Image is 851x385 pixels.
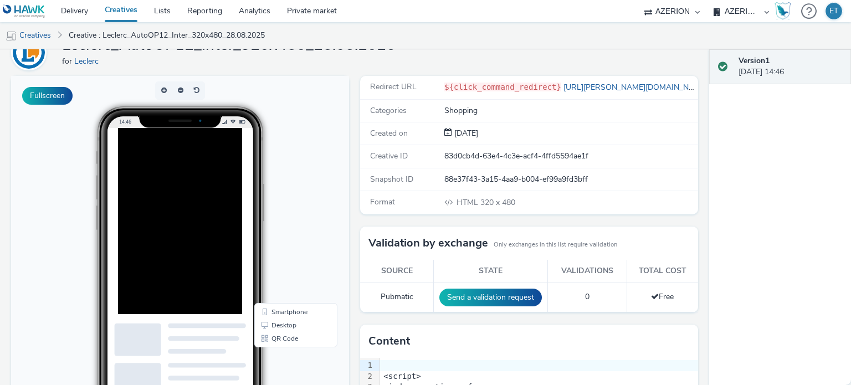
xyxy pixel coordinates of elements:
[548,260,627,283] th: Validations
[439,289,542,306] button: Send a validation request
[360,360,374,371] div: 1
[455,197,515,208] span: 320 x 480
[260,259,287,266] span: QR Code
[13,37,45,69] img: Leclerc
[452,128,478,138] span: [DATE]
[245,256,324,269] li: QR Code
[370,151,408,161] span: Creative ID
[775,2,796,20] a: Hawk Academy
[360,260,434,283] th: Source
[368,235,488,251] h3: Validation by exchange
[370,174,413,184] span: Snapshot ID
[245,229,324,243] li: Smartphone
[360,283,434,312] td: Pubmatic
[22,87,73,105] button: Fullscreen
[370,128,408,138] span: Created on
[6,30,17,42] img: mobile
[739,55,842,78] div: [DATE] 14:46
[585,291,589,302] span: 0
[561,82,712,93] a: [URL][PERSON_NAME][DOMAIN_NAME]
[370,81,417,92] span: Redirect URL
[74,56,103,66] a: Leclerc
[775,2,791,20] img: Hawk Academy
[444,151,697,162] div: 83d0cb4d-63e4-4c3e-acf4-4ffd5594ae1f
[452,128,478,139] div: Creation 28 August 2025, 14:46
[444,83,561,91] code: ${click_command_redirect}
[457,197,480,208] span: HTML
[444,105,697,116] div: Shopping
[360,371,374,382] div: 2
[11,47,51,58] a: Leclerc
[245,243,324,256] li: Desktop
[651,291,674,302] span: Free
[434,260,548,283] th: State
[368,333,410,350] h3: Content
[3,4,45,18] img: undefined Logo
[627,260,698,283] th: Total cost
[260,233,296,239] span: Smartphone
[494,240,617,249] small: Only exchanges in this list require validation
[380,371,730,382] div: <script>
[370,105,407,116] span: Categories
[370,197,395,207] span: Format
[444,174,697,185] div: 88e37f43-3a15-4aa9-b004-ef99a9fd3bff
[739,55,770,66] strong: Version 1
[260,246,285,253] span: Desktop
[62,56,74,66] span: for
[829,3,838,19] div: ET
[108,43,120,49] span: 14:46
[63,22,270,49] a: Creative : Leclerc_AutoOP12_Inter_320x480_28.08.2025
